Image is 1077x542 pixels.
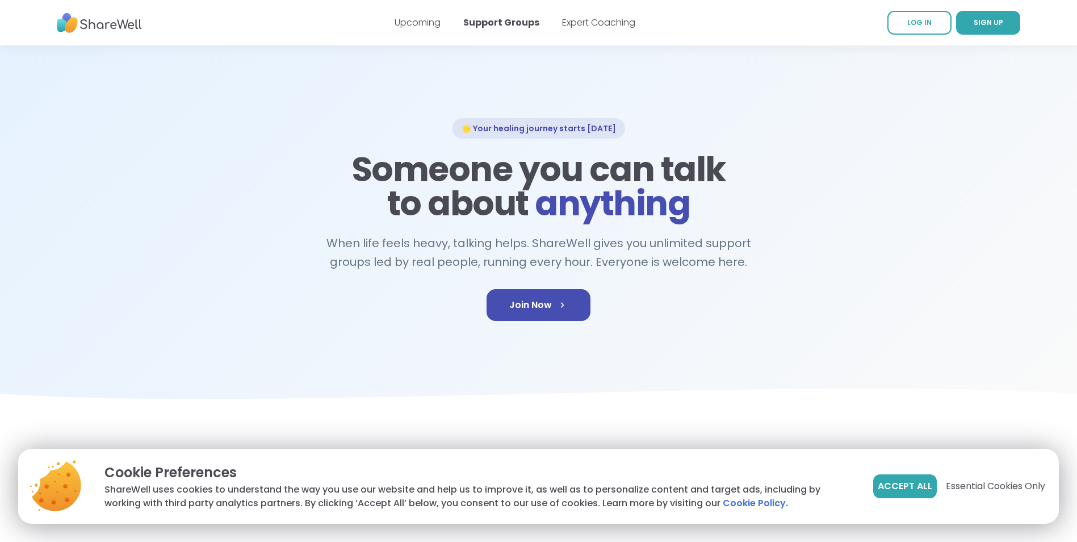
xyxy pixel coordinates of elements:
a: Expert Coaching [562,16,635,29]
span: Essential Cookies Only [946,480,1045,493]
span: anything [535,180,690,227]
a: Cookie Policy. [723,497,788,510]
h2: When life feels heavy, talking helps. ShareWell gives you unlimited support groups led by real pe... [321,234,757,271]
h1: Someone you can talk to about [348,152,730,220]
span: LOG IN [907,18,932,27]
a: Support Groups [463,16,539,29]
span: Accept All [878,480,932,493]
div: 🌟 Your healing journey starts [DATE] [452,118,625,139]
a: Join Now [487,289,590,321]
button: Accept All [873,474,937,498]
span: SIGN UP [974,18,1003,27]
a: Upcoming [395,16,441,29]
p: ShareWell uses cookies to understand the way you use our website and help us to improve it, as we... [104,483,855,510]
p: Cookie Preferences [104,462,855,483]
img: ShareWell Nav Logo [57,7,142,39]
span: Join Now [509,298,568,312]
a: SIGN UP [956,11,1020,35]
a: LOG IN [887,11,952,35]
